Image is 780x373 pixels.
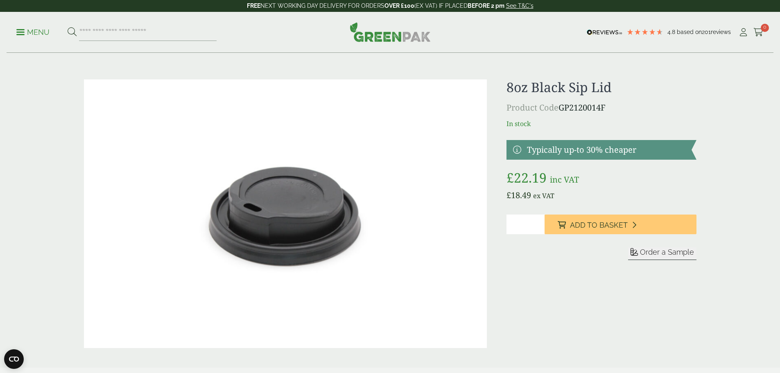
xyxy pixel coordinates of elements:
img: REVIEWS.io [587,29,622,35]
bdi: 22.19 [506,169,547,186]
span: £ [506,169,514,186]
button: Add to Basket [545,215,696,234]
i: Cart [753,28,764,36]
div: 4.79 Stars [626,28,663,36]
span: reviews [711,29,731,35]
span: 201 [702,29,711,35]
p: In stock [506,119,696,129]
a: See T&C's [506,2,534,9]
a: 0 [753,26,764,38]
button: Open CMP widget [4,349,24,369]
strong: FREE [247,2,260,9]
span: 4.8 [667,29,677,35]
button: Order a Sample [628,247,696,260]
span: Add to Basket [570,221,628,230]
a: Menu [16,27,50,36]
span: 0 [761,24,769,32]
span: £ [506,190,511,201]
strong: OVER £100 [384,2,414,9]
h1: 8oz Black Sip Lid [506,79,696,95]
strong: BEFORE 2 pm [468,2,504,9]
p: Menu [16,27,50,37]
span: Product Code [506,102,558,113]
span: ex VAT [533,191,554,200]
img: GreenPak Supplies [350,22,431,42]
p: GP2120014F [506,102,696,114]
i: My Account [738,28,748,36]
span: Order a Sample [640,248,694,256]
span: inc VAT [550,174,579,185]
img: 8oz Black Sip Lid [84,79,487,348]
span: Based on [677,29,702,35]
bdi: 18.49 [506,190,531,201]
